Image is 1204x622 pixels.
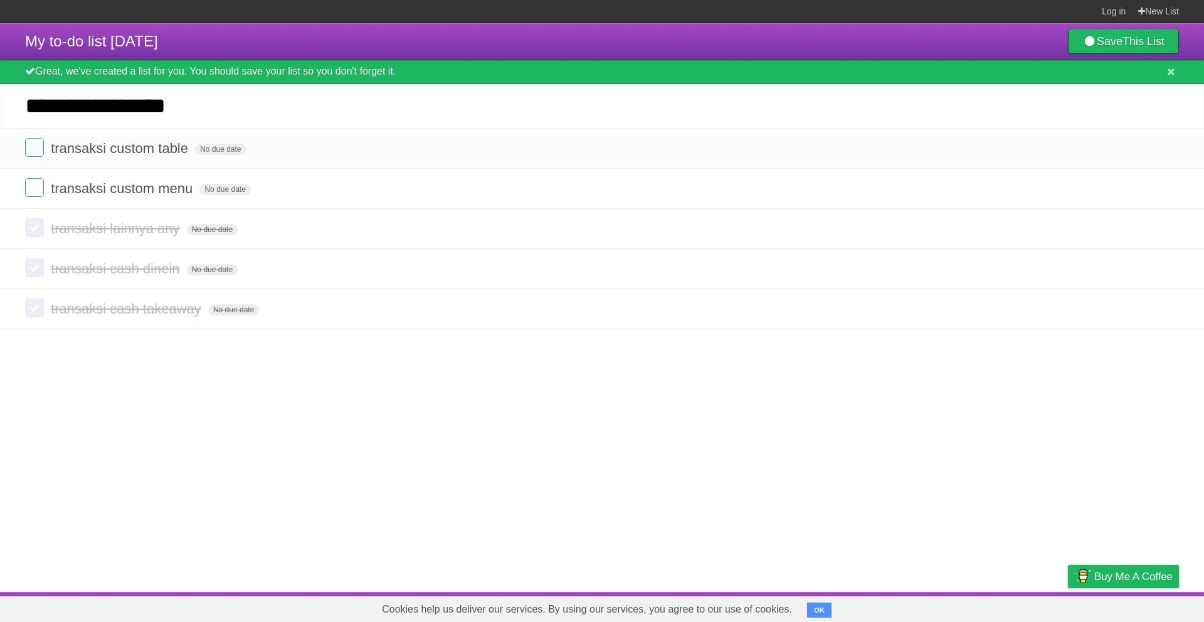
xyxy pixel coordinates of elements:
[1009,595,1037,619] a: Terms
[1068,565,1179,588] a: Buy me a coffee
[199,184,250,195] span: No due date
[369,597,805,622] span: Cookies help us deliver our services. By using our services, you agree to our use of cookies.
[901,595,927,619] a: About
[51,301,204,317] span: transaksi cash takeaway
[25,298,44,317] label: Done
[25,33,158,50] span: My to-do list [DATE]
[187,264,238,275] span: No due date
[25,258,44,277] label: Done
[25,178,44,197] label: Done
[1052,595,1084,619] a: Privacy
[25,218,44,237] label: Done
[187,224,238,235] span: No due date
[51,261,182,277] span: transaksi cash dinein
[1068,29,1179,54] a: SaveThis List
[1122,35,1164,48] b: This List
[807,603,832,618] button: OK
[1100,595,1179,619] a: Suggest a feature
[51,181,196,196] span: transaksi custom menu
[25,138,44,157] label: Done
[51,221,182,236] span: transaksi lainnya any
[1094,566,1173,588] span: Buy me a coffee
[208,304,259,315] span: No due date
[943,595,993,619] a: Developers
[195,144,246,155] span: No due date
[1074,566,1091,587] img: Buy me a coffee
[51,140,191,156] span: transaksi custom table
